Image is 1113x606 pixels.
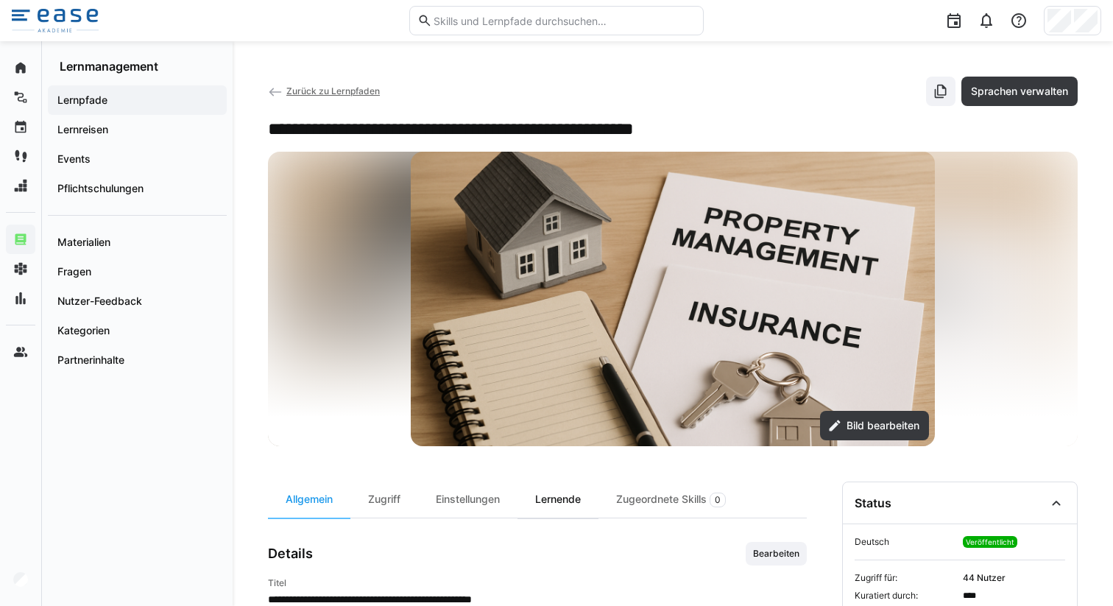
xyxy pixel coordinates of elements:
[268,85,380,96] a: Zurück zu Lernpfaden
[966,538,1014,546] span: Veröffentlicht
[752,548,801,560] span: Bearbeiten
[268,482,350,518] div: Allgemein
[820,411,929,440] button: Bild bearbeiten
[418,482,517,518] div: Einstellungen
[598,482,743,518] div: Zugeordnete Skills
[855,496,891,510] div: Status
[969,84,1070,99] span: Sprachen verwalten
[715,494,721,506] span: 0
[350,482,418,518] div: Zugriff
[746,542,807,566] button: Bearbeiten
[963,572,1065,584] span: 44 Nutzer
[844,418,922,433] span: Bild bearbeiten
[517,482,598,518] div: Lernende
[432,14,696,27] input: Skills und Lernpfade durchsuchen…
[961,77,1078,106] button: Sprachen verwalten
[268,546,313,562] h3: Details
[855,572,957,584] span: Zugriff für:
[286,85,380,96] span: Zurück zu Lernpfaden
[268,577,807,589] h4: Titel
[855,536,957,548] span: Deutsch
[855,590,957,602] span: Kuratiert durch:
